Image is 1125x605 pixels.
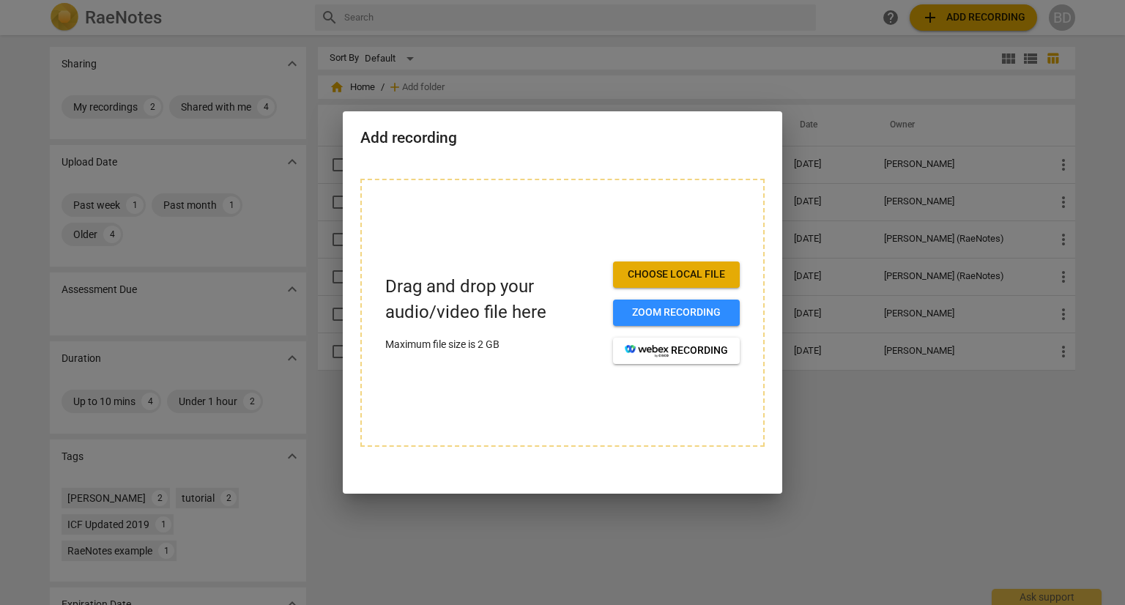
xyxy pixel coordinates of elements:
button: recording [613,338,740,364]
h2: Add recording [360,129,765,147]
button: Choose local file [613,261,740,288]
button: Zoom recording [613,300,740,326]
p: Drag and drop your audio/video file here [385,274,601,325]
span: Zoom recording [625,305,728,320]
span: Choose local file [625,267,728,282]
span: recording [625,344,728,358]
p: Maximum file size is 2 GB [385,337,601,352]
